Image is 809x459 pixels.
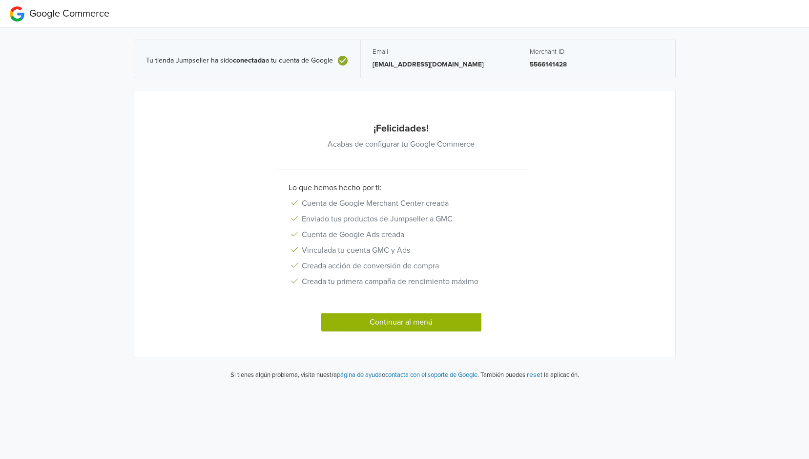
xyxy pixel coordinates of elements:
h5: Merchant ID [530,48,664,56]
button: reset [527,369,542,380]
b: conectada [233,56,266,65]
p: Si tienes algún problema, visita nuestra o . [230,371,479,380]
a: contacta con el soporte de Google [385,371,477,379]
span: Google Commerce [29,8,109,20]
li: Vinculada tu cuenta GMC y Ads [281,242,514,258]
p: Lo que hemos hecho por ti: [281,182,521,194]
p: 5566141428 [530,60,664,69]
li: Cuenta de Google Ads creada [281,227,514,242]
span: Tu tienda Jumpseller ha sido a tu cuenta de Google [146,57,333,65]
li: Cuenta de Google Merchant Center creada [281,196,514,211]
p: Acabas de configurar tu Google Commerce [161,138,642,150]
li: Creada acción de conversión de compra [281,258,514,274]
h5: Email [373,48,506,56]
p: [EMAIL_ADDRESS][DOMAIN_NAME] [373,60,506,69]
li: Enviado tus productos de Jumpseller a GMC [281,211,514,227]
li: Creada tu primera campaña de rendimiento máximo [281,274,514,289]
p: También puedes la aplicación. [479,369,579,380]
h5: ¡Felicidades! [161,123,642,134]
button: Continuar al menú [321,313,481,331]
a: página de ayuda [337,371,382,379]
